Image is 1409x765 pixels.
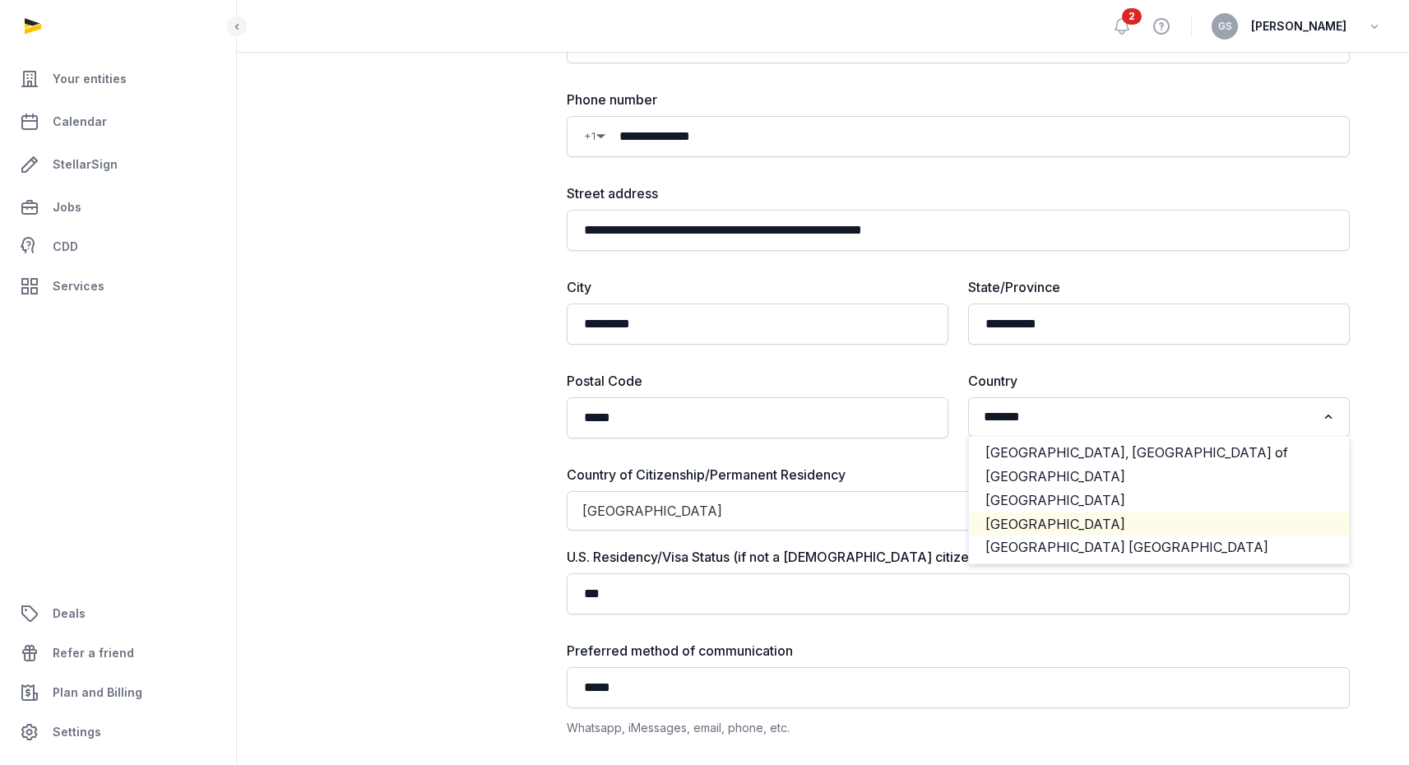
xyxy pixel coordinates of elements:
[567,277,948,297] label: City
[584,127,596,146] span: +1
[968,277,1350,297] label: State/Province
[53,604,86,624] span: Deals
[13,230,223,263] a: CDD
[1251,16,1346,36] span: [PERSON_NAME]
[1218,21,1232,31] span: GS
[1122,8,1142,25] span: 2
[730,499,1295,522] input: Search for option
[969,441,1349,465] li: [GEOGRAPHIC_DATA], [GEOGRAPHIC_DATA] of
[567,718,1350,738] div: Whatsapp, iMessages, email, phone, etc.
[978,406,1316,429] input: Search for option
[969,535,1349,559] li: [GEOGRAPHIC_DATA] [GEOGRAPHIC_DATA]
[584,127,606,146] div: Country Code Selector
[1212,13,1238,39] button: GS
[567,465,1350,484] label: Country of Citizenship/Permanent Residency
[53,683,142,702] span: Plan and Billing
[969,512,1349,536] li: [GEOGRAPHIC_DATA]
[13,594,223,633] a: Deals
[53,722,101,742] span: Settings
[1113,574,1409,765] iframe: Chat Widget
[13,145,223,184] a: StellarSign
[13,712,223,752] a: Settings
[578,499,726,522] span: [GEOGRAPHIC_DATA]
[53,237,78,257] span: CDD
[13,673,223,712] a: Plan and Billing
[976,402,1342,432] div: Search for option
[53,112,107,132] span: Calendar
[53,155,118,174] span: StellarSign
[575,496,1342,526] div: Search for option
[13,188,223,227] a: Jobs
[53,643,134,663] span: Refer a friend
[567,547,1350,567] label: U.S. Residency/Visa Status (if not a [DEMOGRAPHIC_DATA] citizen or [DEMOGRAPHIC_DATA])
[13,102,223,141] a: Calendar
[968,371,1350,391] label: Country
[567,90,1350,109] label: Phone number
[53,197,81,217] span: Jobs
[53,276,104,296] span: Services
[13,633,223,673] a: Refer a friend
[13,267,223,306] a: Services
[969,465,1349,489] li: [GEOGRAPHIC_DATA]
[53,69,127,89] span: Your entities
[567,641,1350,661] label: Preferred method of communication
[969,489,1349,512] li: [GEOGRAPHIC_DATA]
[567,183,1350,203] label: Street address
[596,132,606,141] span: ▼
[13,59,223,99] a: Your entities
[567,371,948,391] label: Postal Code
